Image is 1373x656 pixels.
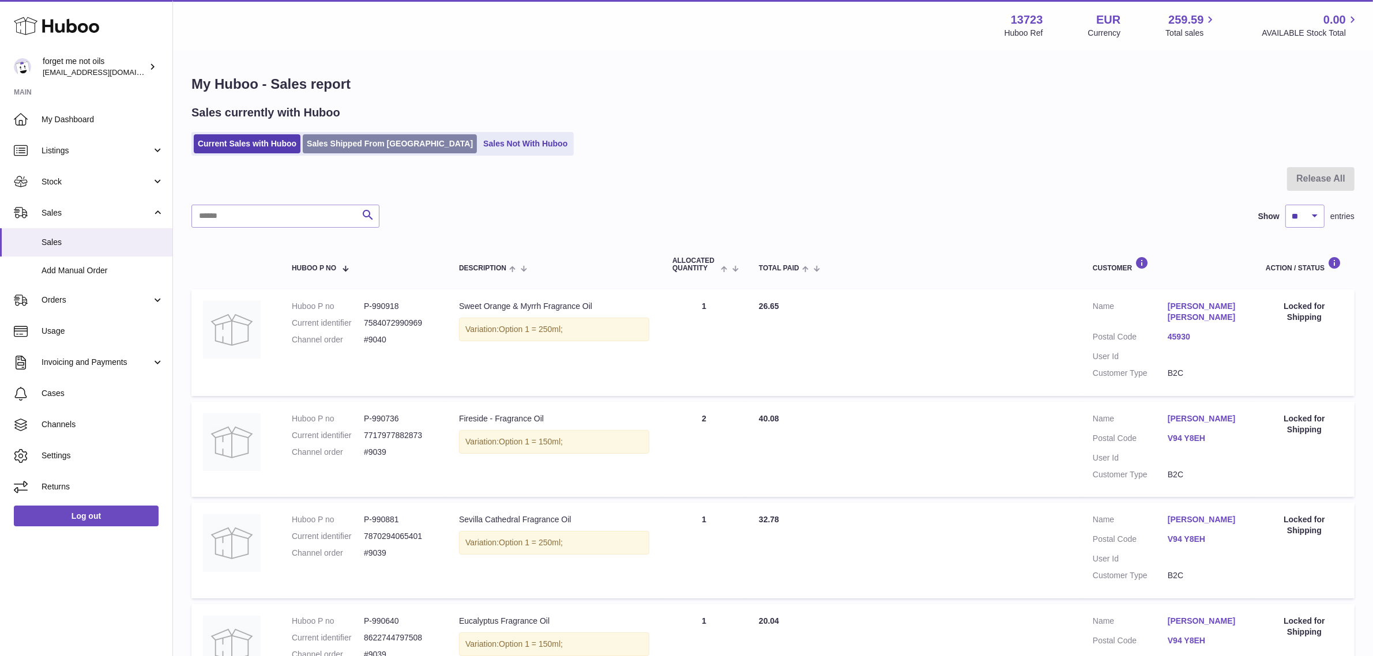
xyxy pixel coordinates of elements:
[14,58,31,76] img: internalAdmin-13723@internal.huboo.com
[364,514,436,525] dd: P-990881
[1168,534,1243,545] a: V94 Y8EH
[459,430,649,454] div: Variation:
[364,531,436,542] dd: 7870294065401
[43,67,170,77] span: [EMAIL_ADDRESS][DOMAIN_NAME]
[1266,413,1343,435] div: Locked for Shipping
[364,548,436,559] dd: #9039
[42,176,152,187] span: Stock
[661,402,747,497] td: 2
[1093,635,1168,649] dt: Postal Code
[364,632,436,643] dd: 8622744797508
[303,134,477,153] a: Sales Shipped From [GEOGRAPHIC_DATA]
[1168,469,1243,480] dd: B2C
[499,639,563,649] span: Option 1 = 150ml;
[1258,211,1280,222] label: Show
[42,357,152,368] span: Invoicing and Payments
[194,134,300,153] a: Current Sales with Huboo
[1266,616,1343,638] div: Locked for Shipping
[43,56,146,78] div: forget me not oils
[364,447,436,458] dd: #9039
[1093,469,1168,480] dt: Customer Type
[203,514,261,572] img: no-photo.jpg
[459,301,649,312] div: Sweet Orange & Myrrh Fragrance Oil
[1168,413,1243,424] a: [PERSON_NAME]
[459,632,649,656] div: Variation:
[42,208,152,218] span: Sales
[292,413,364,424] dt: Huboo P no
[292,301,364,312] dt: Huboo P no
[1323,12,1346,28] span: 0.00
[292,430,364,441] dt: Current identifier
[292,531,364,542] dt: Current identifier
[1266,514,1343,536] div: Locked for Shipping
[759,616,779,625] span: 20.04
[292,632,364,643] dt: Current identifier
[1088,28,1121,39] div: Currency
[499,437,563,446] span: Option 1 = 150ml;
[1168,301,1243,323] a: [PERSON_NAME] [PERSON_NAME]
[672,257,718,272] span: ALLOCATED Quantity
[1168,616,1243,627] a: [PERSON_NAME]
[759,515,779,524] span: 32.78
[1266,257,1343,272] div: Action / Status
[292,334,364,345] dt: Channel order
[1005,28,1043,39] div: Huboo Ref
[759,301,779,311] span: 26.65
[661,289,747,395] td: 1
[1262,28,1359,39] span: AVAILABLE Stock Total
[1168,570,1243,581] dd: B2C
[1011,12,1043,28] strong: 13723
[292,514,364,525] dt: Huboo P no
[364,413,436,424] dd: P-990736
[459,265,506,272] span: Description
[1262,12,1359,39] a: 0.00 AVAILABLE Stock Total
[1093,351,1168,362] dt: User Id
[364,430,436,441] dd: 7717977882873
[499,538,563,547] span: Option 1 = 250ml;
[1093,616,1168,629] dt: Name
[292,616,364,627] dt: Huboo P no
[42,295,152,306] span: Orders
[292,265,336,272] span: Huboo P no
[42,481,164,492] span: Returns
[42,450,164,461] span: Settings
[1093,368,1168,379] dt: Customer Type
[1330,211,1355,222] span: entries
[191,105,340,120] h2: Sales currently with Huboo
[1093,570,1168,581] dt: Customer Type
[479,134,571,153] a: Sales Not With Huboo
[1168,331,1243,342] a: 45930
[1093,257,1243,272] div: Customer
[1168,514,1243,525] a: [PERSON_NAME]
[42,145,152,156] span: Listings
[1093,534,1168,548] dt: Postal Code
[459,514,649,525] div: Sevilla Cathedral Fragrance Oil
[292,318,364,329] dt: Current identifier
[1168,635,1243,646] a: V94 Y8EH
[661,503,747,598] td: 1
[1093,453,1168,463] dt: User Id
[42,419,164,430] span: Channels
[203,413,261,471] img: no-photo.jpg
[1093,331,1168,345] dt: Postal Code
[203,301,261,359] img: no-photo.jpg
[1093,413,1168,427] dt: Name
[364,318,436,329] dd: 7584072990969
[459,318,649,341] div: Variation:
[292,548,364,559] dt: Channel order
[459,413,649,424] div: Fireside - Fragrance Oil
[292,447,364,458] dt: Channel order
[42,326,164,337] span: Usage
[1168,368,1243,379] dd: B2C
[1093,301,1168,326] dt: Name
[42,114,164,125] span: My Dashboard
[1168,433,1243,444] a: V94 Y8EH
[759,265,799,272] span: Total paid
[499,325,563,334] span: Option 1 = 250ml;
[364,301,436,312] dd: P-990918
[459,531,649,555] div: Variation:
[14,506,159,526] a: Log out
[1093,514,1168,528] dt: Name
[42,388,164,399] span: Cases
[1266,301,1343,323] div: Locked for Shipping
